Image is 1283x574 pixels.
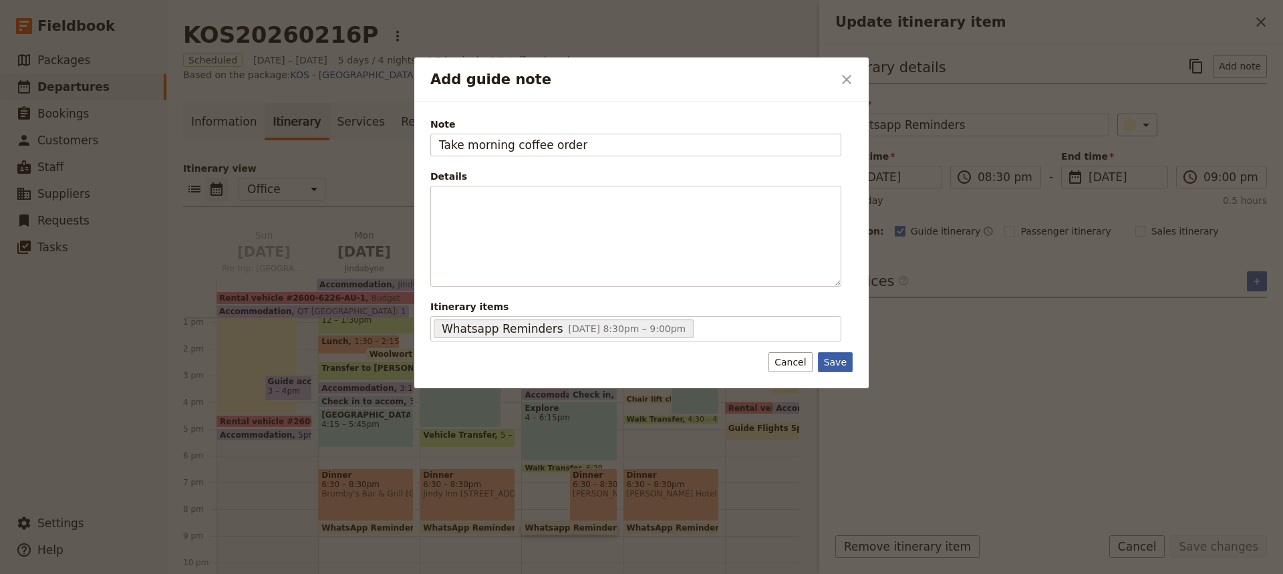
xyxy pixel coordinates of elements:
h2: Add guide note [430,69,833,90]
span: Itinerary items [430,300,841,313]
button: Close dialog [835,68,858,91]
span: [DATE] 8:30pm – 9:00pm [569,323,686,334]
input: Note [430,134,841,156]
span: Note [430,118,841,131]
span: Whatsapp Reminders [442,321,563,337]
button: Save [818,352,853,372]
div: Details [430,170,841,183]
button: Cancel [768,352,812,372]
